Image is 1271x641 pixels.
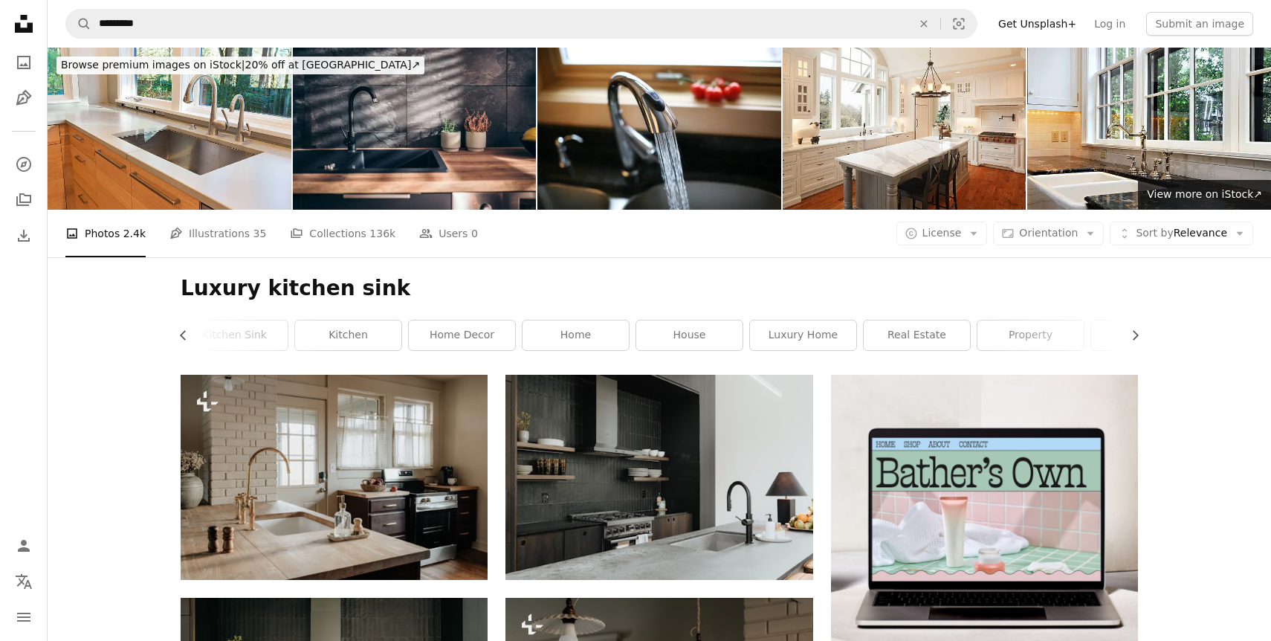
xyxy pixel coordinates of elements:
[896,222,988,245] button: License
[61,59,420,71] span: 20% off at [GEOGRAPHIC_DATA] ↗
[1138,180,1271,210] a: View more on iStock↗
[9,221,39,251] a: Download History
[295,320,401,350] a: kitchen
[989,12,1085,36] a: Get Unsplash+
[908,10,940,38] button: Clear
[65,9,977,39] form: Find visuals sitewide
[9,185,39,215] a: Collections
[864,320,970,350] a: real estate
[9,531,39,561] a: Log in / Sign up
[941,10,977,38] button: Visual search
[783,48,1026,210] img: New Luxury Kitchen
[505,375,812,579] img: a kitchen with a sink and a stove top oven
[471,225,478,242] span: 0
[48,48,433,83] a: Browse premium images on iStock|20% off at [GEOGRAPHIC_DATA]↗
[750,320,856,350] a: luxury home
[181,275,1138,302] h1: Luxury kitchen sink
[9,567,39,596] button: Language
[253,225,267,242] span: 35
[61,59,245,71] span: Browse premium images on iStock |
[1027,48,1271,210] img: Kitchen sink with a view
[1146,12,1253,36] button: Submit an image
[505,471,812,484] a: a kitchen with a sink and a stove top oven
[1019,227,1078,239] span: Orientation
[523,320,629,350] a: home
[1091,320,1197,350] a: building
[290,210,395,257] a: Collections 136k
[1136,226,1227,241] span: Relevance
[636,320,743,350] a: house
[993,222,1104,245] button: Orientation
[181,471,488,484] a: A kitchen with a sink, stove, oven, and cabinets
[9,83,39,113] a: Illustrations
[1085,12,1134,36] a: Log in
[66,10,91,38] button: Search Unsplash
[537,48,781,210] img: Kitchen Water Faucet
[922,227,962,239] span: License
[181,320,197,350] button: scroll list to the left
[1136,227,1173,239] span: Sort by
[293,48,537,210] img: Modern black kitchen
[181,375,488,579] img: A kitchen with a sink, stove, oven, and cabinets
[181,320,288,350] a: kitchen sink
[419,210,478,257] a: Users 0
[977,320,1084,350] a: property
[1147,188,1262,200] span: View more on iStock ↗
[1122,320,1138,350] button: scroll list to the right
[9,149,39,179] a: Explore
[369,225,395,242] span: 136k
[48,48,291,210] img: New modern clean kitchen counter with sink
[9,602,39,632] button: Menu
[9,48,39,77] a: Photos
[1110,222,1253,245] button: Sort byRelevance
[169,210,266,257] a: Illustrations 35
[409,320,515,350] a: home decor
